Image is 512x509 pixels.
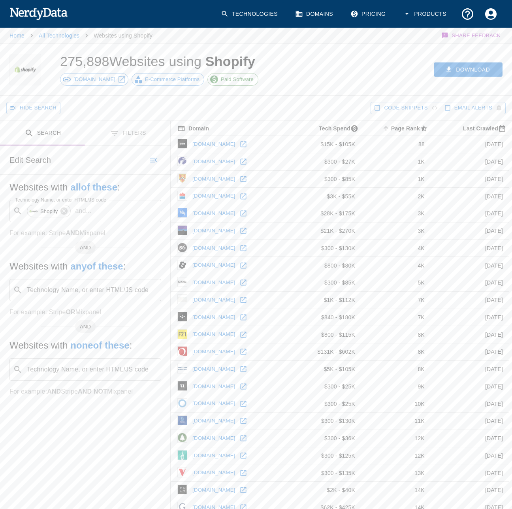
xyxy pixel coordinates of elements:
[237,207,249,219] a: Open myfonts.com in new window
[361,291,431,309] td: 7K
[431,170,509,188] td: [DATE]
[441,102,506,114] button: Get email alerts with newly found website results. Click to enable.
[177,450,187,460] img: forksoverknives.com icon
[361,413,431,430] td: 11K
[47,388,61,395] b: AND
[290,2,339,26] a: Domains
[177,484,187,494] img: palm.com icon
[431,464,509,482] td: [DATE]
[431,360,509,378] td: [DATE]
[288,430,361,447] td: $300 - $36K
[177,294,187,304] img: sunwarrior.com icon
[288,170,361,188] td: $300 - $85K
[190,398,237,410] a: [DOMAIN_NAME]
[9,387,161,396] p: For example: Stripe Mixpanel
[288,274,361,292] td: $300 - $85K
[190,259,237,271] a: [DOMAIN_NAME]
[237,294,249,306] a: Open sunwarrior.com in new window
[190,381,237,393] a: [DOMAIN_NAME]
[361,136,431,153] td: 88
[177,225,187,235] img: patagonia.com icon
[361,343,431,361] td: 8K
[361,205,431,222] td: 3K
[177,191,187,201] img: harpercollins.com icon
[479,2,503,26] button: Account Settings
[288,343,361,361] td: $131K - $602K
[237,173,249,185] a: Open uwaterloo.ca in new window
[361,326,431,343] td: 8K
[431,447,509,464] td: [DATE]
[431,291,509,309] td: [DATE]
[237,346,249,358] a: Open overstock.com in new window
[177,124,209,133] span: The registered domain name (i.e. "nerdydata.com").
[66,309,75,315] b: OR
[177,398,187,408] img: observador.pt icon
[288,326,361,343] td: $800 - $115K
[288,153,361,170] td: $300 - $27K
[237,242,249,254] a: Open society6.com in new window
[13,54,38,85] img: Shopify logo
[190,277,237,289] a: [DOMAIN_NAME]
[361,239,431,257] td: 4K
[431,343,509,361] td: [DATE]
[237,311,249,323] a: Open teradek.com in new window
[190,467,237,479] a: [DOMAIN_NAME]
[9,307,161,317] p: For example: Stripe Mixpanel
[371,102,441,114] button: Show Code Snippets
[190,346,237,358] a: [DOMAIN_NAME]
[27,205,71,217] div: Shopify
[288,257,361,274] td: $800 - $80K
[361,274,431,292] td: 5K
[361,257,431,274] td: 4K
[288,136,361,153] td: $15K - $105K
[190,173,237,185] a: [DOMAIN_NAME]
[381,124,431,133] span: A page popularity ranking based on a domain's backlinks. Smaller numbers signal more popular doma...
[190,328,237,341] a: [DOMAIN_NAME]
[288,309,361,326] td: $840 - $180K
[288,482,361,499] td: $2K - $40K
[288,205,361,222] td: $28K - $175K
[36,207,62,216] span: Shopify
[288,239,361,257] td: $300 - $130K
[346,2,392,26] a: Pricing
[190,432,237,445] a: [DOMAIN_NAME]
[237,225,249,237] a: Open patagonia.com in new window
[190,207,237,220] a: [DOMAIN_NAME]
[177,277,187,287] img: rockhall.com icon
[361,447,431,464] td: 12K
[190,138,237,151] a: [DOMAIN_NAME]
[431,257,509,274] td: [DATE]
[190,225,237,237] a: [DOMAIN_NAME]
[69,75,120,83] span: [DOMAIN_NAME]
[177,139,187,149] img: bbc.com icon
[431,430,509,447] td: [DATE]
[205,54,255,69] span: Shopify
[9,32,24,39] a: Home
[361,395,431,413] td: 10K
[361,378,431,395] td: 9K
[177,312,187,322] img: teradek.com icon
[431,188,509,205] td: [DATE]
[431,239,509,257] td: [DATE]
[177,381,187,391] img: uncrate.com icon
[288,188,361,205] td: $3K - $55K
[177,208,187,218] img: myfonts.com icon
[78,388,107,395] b: AND NOT
[75,244,96,252] span: AND
[177,173,187,183] img: uwaterloo.ca icon
[361,430,431,447] td: 12K
[454,104,492,113] span: Get email alerts with newly found website results. Click to enable.
[237,432,249,444] a: Open rentalclaus.com in new window
[177,243,187,253] img: society6.com icon
[361,482,431,499] td: 14K
[60,54,255,69] h1: 275,898 Websites using
[177,364,187,373] img: swallowaquatics.co.uk icon
[384,104,427,113] span: Show Code Snippets
[431,205,509,222] td: [DATE]
[9,154,51,166] h6: Edit Search
[6,102,60,114] button: Hide Search
[9,6,68,21] img: NerdyData.com
[237,484,249,496] a: Open palm.com in new window
[9,339,161,352] h5: Websites with :
[237,138,249,150] a: Open bbc.com in new window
